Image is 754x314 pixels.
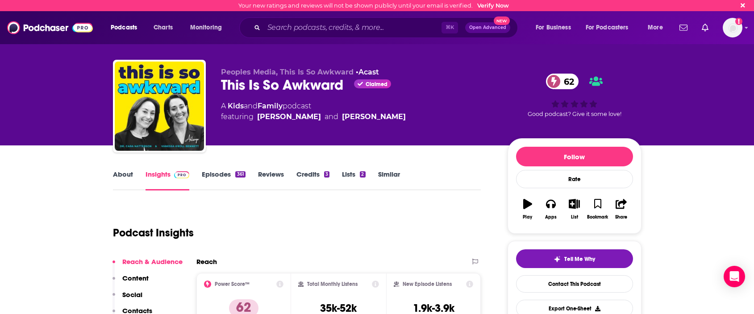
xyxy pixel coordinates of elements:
p: Reach & Audience [122,257,183,266]
a: About [113,170,133,190]
div: Rate [516,170,633,188]
a: Credits3 [296,170,329,190]
button: Apps [539,193,562,225]
button: tell me why sparkleTell Me Why [516,249,633,268]
p: Content [122,274,149,282]
a: Family [258,102,283,110]
img: tell me why sparkle [554,256,561,263]
a: InsightsPodchaser Pro [146,170,190,190]
button: Open AdvancedNew [465,22,510,33]
span: Peoples Media, This Is So Awkward [221,68,354,76]
button: Bookmark [586,193,609,225]
a: 62 [546,74,579,89]
div: Apps [545,215,557,220]
div: Your new ratings and reviews will not be shown publicly until your email is verified. [238,2,509,9]
span: More [648,21,663,34]
span: Good podcast? Give it some love! [528,111,621,117]
a: Show notifications dropdown [698,20,712,35]
span: Logged in as workman-publicity [723,18,742,37]
img: Podchaser Pro [174,171,190,178]
span: 62 [555,74,579,89]
span: For Business [536,21,571,34]
a: Vanessa Kroll Bennett [257,112,321,122]
a: Dr. Cara Natterson [342,112,406,122]
span: featuring [221,112,406,122]
button: open menu [184,21,233,35]
h2: Total Monthly Listens [307,281,358,287]
button: open menu [642,21,674,35]
div: A podcast [221,101,406,122]
img: Podchaser - Follow, Share and Rate Podcasts [7,19,93,36]
button: open menu [580,21,642,35]
h1: Podcast Insights [113,226,194,240]
button: Show profile menu [723,18,742,37]
input: Search podcasts, credits, & more... [264,21,442,35]
a: Episodes361 [202,170,245,190]
div: 361 [235,171,245,178]
div: Open Intercom Messenger [724,266,745,287]
div: 3 [324,171,329,178]
a: Verify Now [477,2,509,9]
button: Content [112,274,149,290]
div: Search podcasts, credits, & more... [248,17,526,38]
img: User Profile [723,18,742,37]
button: Reach & Audience [112,257,183,274]
span: Claimed [366,82,387,87]
h2: New Episode Listens [403,281,452,287]
div: Play [523,215,532,220]
div: Bookmark [587,215,608,220]
a: Lists2 [342,170,365,190]
button: open menu [529,21,582,35]
a: Reviews [258,170,284,190]
a: Charts [148,21,178,35]
button: Play [516,193,539,225]
span: Charts [154,21,173,34]
span: For Podcasters [586,21,629,34]
div: 62Good podcast? Give it some love! [508,68,642,123]
a: Contact This Podcast [516,275,633,293]
span: Monitoring [190,21,222,34]
p: Social [122,290,142,299]
img: This Is So Awkward [115,62,204,151]
button: Follow [516,147,633,166]
span: ⌘ K [442,22,458,33]
a: Acast [358,68,379,76]
div: List [571,215,578,220]
div: Share [615,215,627,220]
span: New [494,17,510,25]
button: open menu [104,21,149,35]
a: Similar [378,170,400,190]
button: Share [609,193,633,225]
a: Show notifications dropdown [676,20,691,35]
span: Open Advanced [469,25,506,30]
div: 2 [360,171,365,178]
span: • [356,68,379,76]
span: Podcasts [111,21,137,34]
span: and [244,102,258,110]
span: Tell Me Why [564,256,595,263]
button: List [562,193,586,225]
span: and [325,112,338,122]
h2: Reach [196,257,217,266]
svg: Email not verified [735,18,742,25]
a: Kids [228,102,244,110]
h2: Power Score™ [215,281,250,287]
button: Social [112,290,142,307]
